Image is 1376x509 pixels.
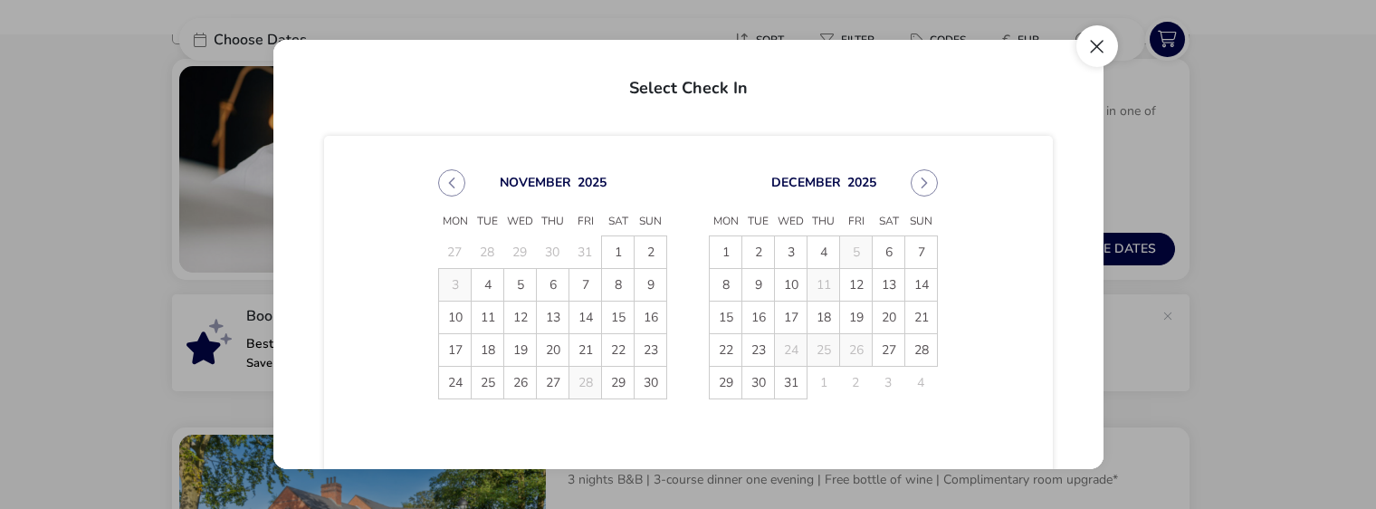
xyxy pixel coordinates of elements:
[504,367,537,399] td: 26
[873,334,904,366] span: 27
[569,302,602,334] td: 14
[569,236,602,269] td: 31
[840,208,873,235] span: Fri
[635,302,667,334] td: 16
[775,367,807,399] td: 31
[602,302,635,334] td: 15
[807,334,840,367] td: 25
[472,236,504,269] td: 28
[742,208,775,235] span: Tue
[602,208,635,235] span: Sat
[422,148,954,421] div: Choose Date
[602,334,634,366] span: 22
[569,302,601,333] span: 14
[288,58,1089,110] h2: Select Check In
[569,269,602,302] td: 7
[504,302,537,334] td: 12
[602,334,635,367] td: 22
[710,236,741,268] span: 1
[911,169,938,197] button: Next Month
[439,208,472,235] span: Mon
[537,302,569,334] td: 13
[504,334,537,367] td: 19
[439,367,471,399] span: 24
[504,269,536,301] span: 5
[578,174,607,191] button: Choose Year
[472,208,504,235] span: Tue
[1076,25,1118,67] button: Close
[635,208,667,235] span: Sun
[602,236,634,268] span: 1
[635,367,666,399] span: 30
[438,169,465,197] button: Previous Month
[840,367,873,399] td: 2
[635,236,667,269] td: 2
[775,302,807,333] span: 17
[710,236,742,269] td: 1
[439,367,472,399] td: 24
[771,174,841,191] button: Choose Month
[504,208,537,235] span: Wed
[905,367,938,399] td: 4
[873,208,905,235] span: Sat
[807,302,839,333] span: 18
[504,236,537,269] td: 29
[537,367,569,399] span: 27
[840,269,873,302] td: 12
[742,269,775,302] td: 9
[537,367,569,399] td: 27
[873,269,904,301] span: 13
[710,367,742,399] td: 29
[807,302,840,334] td: 18
[905,236,937,268] span: 7
[710,302,741,333] span: 15
[569,269,601,301] span: 7
[504,269,537,302] td: 5
[569,334,602,367] td: 21
[807,269,840,302] td: 11
[775,334,807,367] td: 24
[775,367,807,399] span: 31
[905,302,937,333] span: 21
[537,334,569,366] span: 20
[439,269,472,302] td: 3
[504,302,536,333] span: 12
[840,302,872,333] span: 19
[537,269,569,302] td: 6
[439,302,471,333] span: 10
[537,269,569,301] span: 6
[602,269,635,302] td: 8
[742,236,775,269] td: 2
[840,269,872,301] span: 12
[847,174,876,191] button: Choose Year
[472,269,504,302] td: 4
[873,367,905,399] td: 3
[602,236,635,269] td: 1
[472,269,503,301] span: 4
[710,302,742,334] td: 15
[807,236,840,269] td: 4
[840,302,873,334] td: 19
[775,236,807,269] td: 3
[439,334,472,367] td: 17
[807,208,840,235] span: Thu
[905,302,938,334] td: 21
[807,236,839,268] span: 4
[602,367,634,399] span: 29
[635,269,667,302] td: 9
[635,367,667,399] td: 30
[710,208,742,235] span: Mon
[775,208,807,235] span: Wed
[635,302,666,333] span: 16
[905,334,938,367] td: 28
[569,208,602,235] span: Fri
[710,334,742,367] td: 22
[569,334,601,366] span: 21
[710,269,742,302] td: 8
[905,269,937,301] span: 14
[742,334,774,366] span: 23
[439,334,471,366] span: 17
[873,269,905,302] td: 13
[504,334,536,366] span: 19
[905,236,938,269] td: 7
